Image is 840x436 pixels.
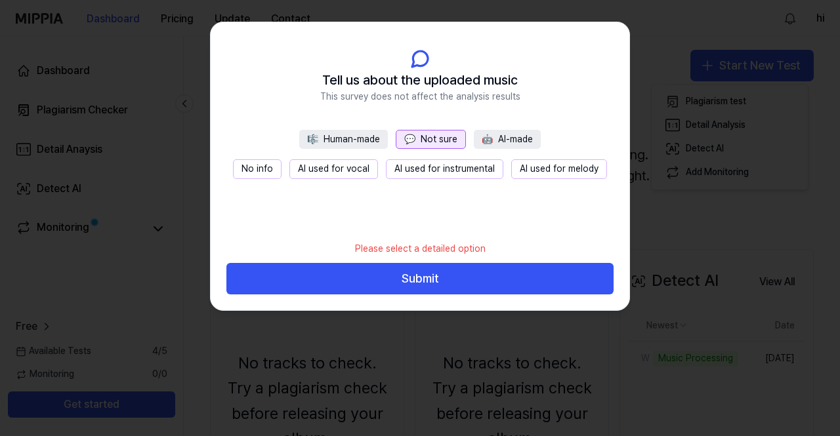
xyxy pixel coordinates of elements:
[347,235,493,264] div: Please select a detailed option
[396,130,466,149] button: 💬Not sure
[307,134,318,144] span: 🎼
[289,159,378,179] button: AI used for vocal
[322,69,518,90] span: Tell us about the uploaded music
[299,130,388,149] button: 🎼Human-made
[511,159,607,179] button: AI used for melody
[386,159,503,179] button: AI used for instrumental
[226,263,614,294] button: Submit
[320,90,520,104] span: This survey does not affect the analysis results
[404,134,415,144] span: 💬
[233,159,282,179] button: No info
[474,130,541,149] button: 🤖AI-made
[482,134,493,144] span: 🤖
